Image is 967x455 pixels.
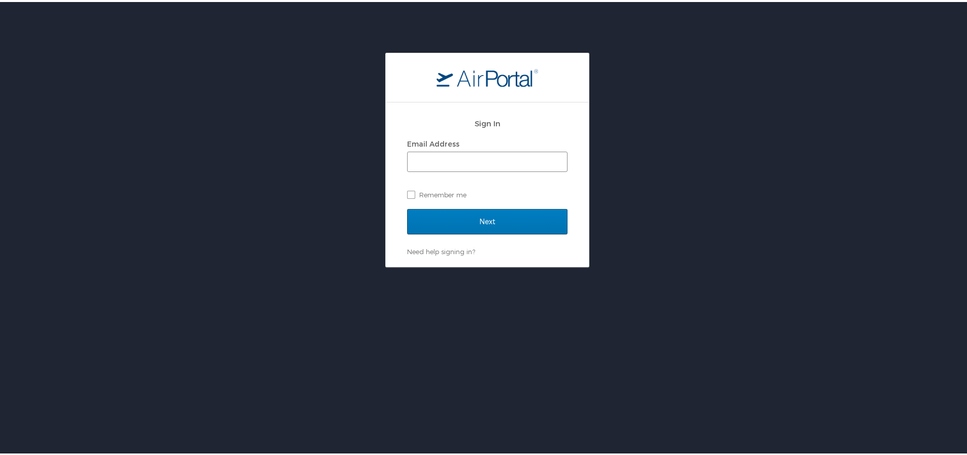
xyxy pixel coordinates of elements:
h2: Sign In [407,116,568,127]
label: Remember me [407,185,568,200]
input: Next [407,207,568,232]
label: Email Address [407,137,459,146]
a: Need help signing in? [407,246,475,254]
img: logo [437,66,538,85]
